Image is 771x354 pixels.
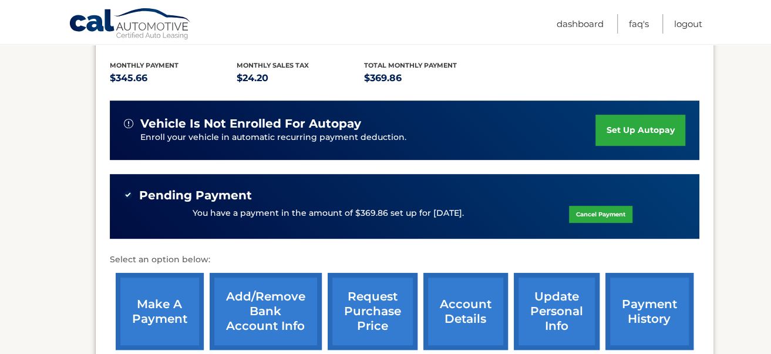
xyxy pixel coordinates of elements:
[116,273,204,350] a: make a payment
[569,206,632,223] a: Cancel Payment
[629,14,649,34] a: FAQ's
[674,14,702,34] a: Logout
[514,273,600,350] a: update personal info
[364,70,491,86] p: $369.86
[237,61,309,69] span: Monthly sales Tax
[124,191,132,199] img: check-green.svg
[110,70,237,86] p: $345.66
[110,253,699,267] p: Select an option below:
[595,115,685,146] a: set up autopay
[210,273,322,350] a: Add/Remove bank account info
[364,61,457,69] span: Total Monthly Payment
[193,207,464,220] p: You have a payment in the amount of $369.86 set up for [DATE].
[124,119,133,128] img: alert-white.svg
[423,273,508,350] a: account details
[110,61,179,69] span: Monthly Payment
[140,131,596,144] p: Enroll your vehicle in automatic recurring payment deduction.
[139,188,252,203] span: Pending Payment
[69,8,192,42] a: Cal Automotive
[557,14,604,34] a: Dashboard
[140,116,361,131] span: vehicle is not enrolled for autopay
[328,273,418,350] a: request purchase price
[605,273,693,350] a: payment history
[237,70,364,86] p: $24.20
